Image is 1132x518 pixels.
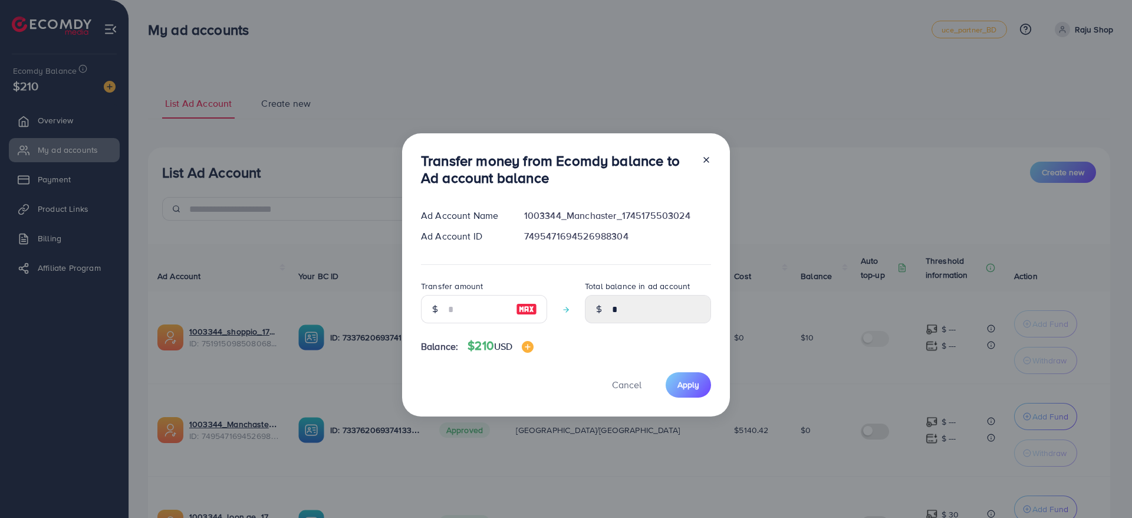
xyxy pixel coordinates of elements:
[412,230,515,243] div: Ad Account ID
[421,280,483,292] label: Transfer amount
[516,302,537,316] img: image
[597,372,656,398] button: Cancel
[421,340,458,353] span: Balance:
[585,280,690,292] label: Total balance in ad account
[515,230,720,243] div: 7495471694526988304
[494,340,512,353] span: USD
[666,372,711,398] button: Apply
[412,209,515,222] div: Ad Account Name
[612,378,641,391] span: Cancel
[421,152,692,186] h3: Transfer money from Ecomdy balance to Ad account balance
[677,379,699,391] span: Apply
[1082,465,1123,509] iframe: Chat
[522,341,534,353] img: image
[468,339,534,353] h4: $210
[515,209,720,222] div: 1003344_Manchaster_1745175503024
